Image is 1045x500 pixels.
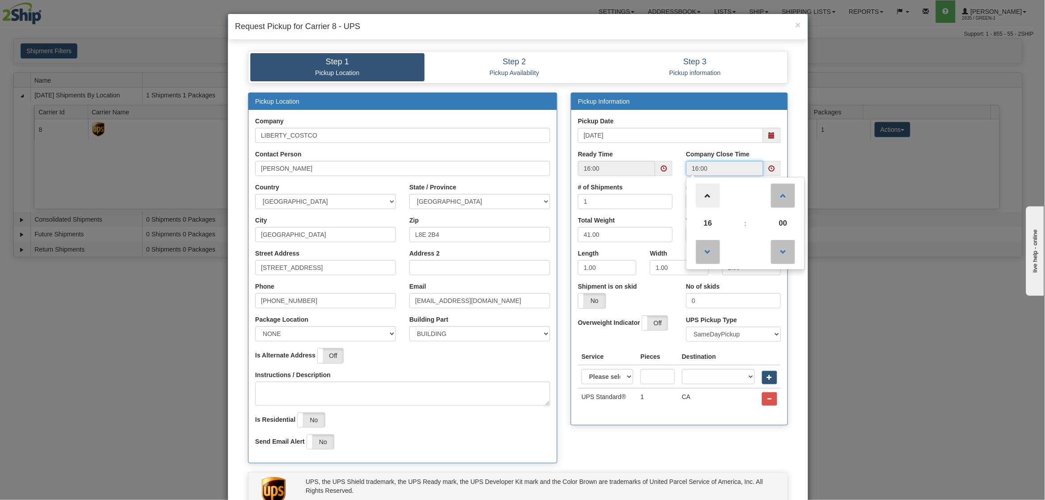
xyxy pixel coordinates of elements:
[255,415,295,424] label: Is Residential
[255,150,301,159] label: Contact Person
[578,282,637,291] label: Shipment is on skid
[578,98,630,105] a: Pickup Information
[642,316,668,330] label: Off
[696,211,720,235] span: Pick Hour
[678,349,758,365] th: Destination
[425,53,605,81] a: Step 2 Pickup Availability
[255,117,284,126] label: Company
[1024,204,1044,295] iframe: chat widget
[250,53,425,81] a: Step 1 Pickup Location
[578,318,640,327] label: Overweight Indicator
[257,58,418,67] h4: Step 1
[611,58,779,67] h4: Step 3
[431,58,598,67] h4: Step 2
[255,315,308,324] label: Package Location
[299,477,781,495] div: UPS, the UPS Shield trademark, the UPS Ready mark, the UPS Developer Kit mark and the Color Brown...
[409,249,440,258] label: Address 2
[255,282,274,291] label: Phone
[637,349,678,365] th: Pieces
[770,179,796,211] a: Increment Minute
[578,249,599,258] label: Length
[7,8,83,14] div: live help - online
[255,351,316,360] label: Is Alternate Address
[255,216,267,225] label: City
[728,211,763,235] td: :
[686,150,750,159] label: Company Close Time
[796,20,801,29] button: Close
[298,413,324,427] label: No
[578,216,615,225] label: Total Weight
[604,53,786,81] a: Step 3 Pickup information
[257,69,418,77] p: Pickup Location
[770,235,796,268] a: Decrement Minute
[318,349,343,363] label: Off
[409,282,426,291] label: Email
[686,315,737,324] label: UPS Pickup Type
[409,216,419,225] label: Zip
[578,388,637,409] td: UPS Standard®
[695,235,721,268] a: Decrement Hour
[578,150,613,159] label: Ready Time
[578,183,623,192] label: # of Shipments
[255,183,279,192] label: Country
[578,349,637,365] th: Service
[650,249,667,258] label: Width
[409,183,456,192] label: State / Province
[307,435,334,449] label: No
[255,98,299,105] a: Pickup Location
[235,21,801,33] h4: Request Pickup for Carrier 8 - UPS
[637,388,678,409] td: 1
[255,249,299,258] label: Street Address
[255,370,331,379] label: Instructions / Description
[611,69,779,77] p: Pickup information
[678,388,758,409] td: CA
[578,294,605,308] label: No
[409,315,448,324] label: Building Part
[695,179,721,211] a: Increment Hour
[255,437,305,446] label: Send Email Alert
[796,20,801,30] span: ×
[578,117,614,126] label: Pickup Date
[686,282,720,291] label: No of skids
[771,211,795,235] span: Pick Minute
[431,69,598,77] p: Pickup Availability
